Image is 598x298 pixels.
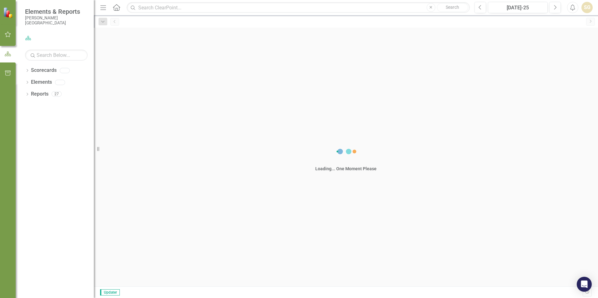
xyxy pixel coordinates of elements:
span: Updater [100,289,120,296]
span: Search [446,5,459,10]
input: Search ClearPoint... [127,2,470,13]
a: Reports [31,91,48,98]
div: 27 [52,92,62,97]
span: Elements & Reports [25,8,88,15]
button: SG [581,2,593,13]
input: Search Below... [25,50,88,61]
img: ClearPoint Strategy [3,7,15,18]
button: Search [437,3,468,12]
button: [DATE]-25 [488,2,548,13]
a: Elements [31,79,52,86]
div: [DATE]-25 [490,4,545,12]
div: Loading... One Moment Please [315,166,377,172]
a: Scorecards [31,67,57,74]
div: Open Intercom Messenger [577,277,592,292]
small: [PERSON_NAME][GEOGRAPHIC_DATA] [25,15,88,26]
